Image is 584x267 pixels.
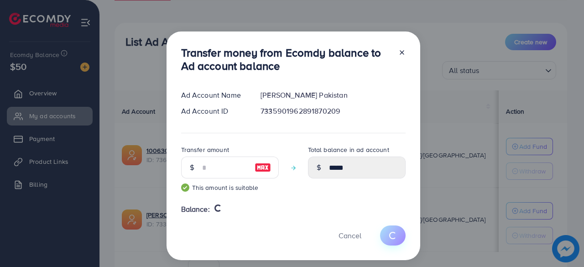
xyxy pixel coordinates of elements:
img: guide [181,183,189,192]
small: This amount is suitable [181,183,279,192]
div: Ad Account ID [174,106,254,116]
span: Balance: [181,204,210,215]
label: Total balance in ad account [308,145,389,154]
div: Ad Account Name [174,90,254,100]
img: image [255,162,271,173]
h3: Transfer money from Ecomdy balance to Ad account balance [181,46,391,73]
div: 7335901962891870209 [253,106,412,116]
span: Cancel [339,230,361,241]
button: Cancel [327,225,373,245]
div: [PERSON_NAME] Pakistan [253,90,412,100]
label: Transfer amount [181,145,229,154]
